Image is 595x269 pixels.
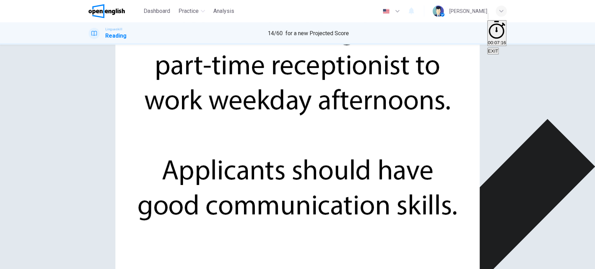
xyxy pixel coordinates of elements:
[382,9,390,14] img: en
[141,5,173,17] button: Dashboard
[144,7,170,15] span: Dashboard
[268,29,283,38] span: 14 / 60
[487,20,507,47] div: Hide
[89,4,141,18] a: OpenEnglish logo
[487,12,507,20] div: Mute
[487,48,499,54] button: EXIT
[487,20,507,46] button: 00:07:16
[488,48,498,54] span: EXIT
[285,29,349,38] span: for a new Projected Score
[211,5,237,17] button: Analysis
[176,5,208,17] button: Practice
[178,7,199,15] span: Practice
[433,6,444,17] img: Profile picture
[449,7,487,15] div: [PERSON_NAME]
[488,40,506,45] span: 00:07:16
[89,4,125,18] img: OpenEnglish logo
[213,7,234,15] span: Analysis
[105,27,122,32] span: Linguaskill
[105,32,127,40] h1: Reading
